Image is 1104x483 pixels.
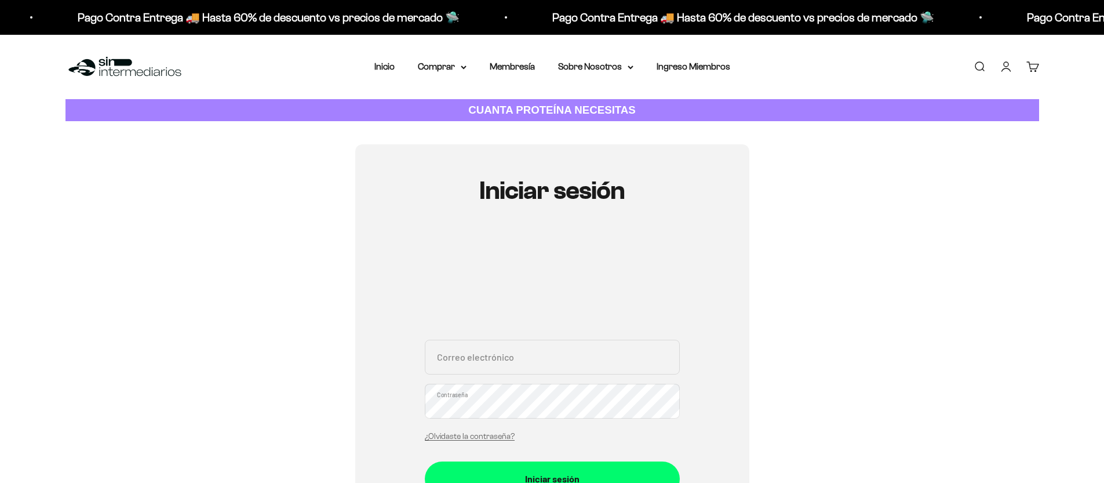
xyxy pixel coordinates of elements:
[425,177,680,205] h1: Iniciar sesión
[558,59,633,74] summary: Sobre Nosotros
[7,8,389,27] p: Pago Contra Entrega 🚚 Hasta 60% de descuento vs precios de mercado 🛸
[418,59,467,74] summary: Comprar
[490,61,535,71] a: Membresía
[374,61,395,71] a: Inicio
[468,104,636,116] strong: CUANTA PROTEÍNA NECESITAS
[425,432,515,441] a: ¿Olvidaste la contraseña?
[657,61,730,71] a: Ingreso Miembros
[425,239,680,326] iframe: Social Login Buttons
[65,99,1039,122] a: CUANTA PROTEÍNA NECESITAS
[482,8,863,27] p: Pago Contra Entrega 🚚 Hasta 60% de descuento vs precios de mercado 🛸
